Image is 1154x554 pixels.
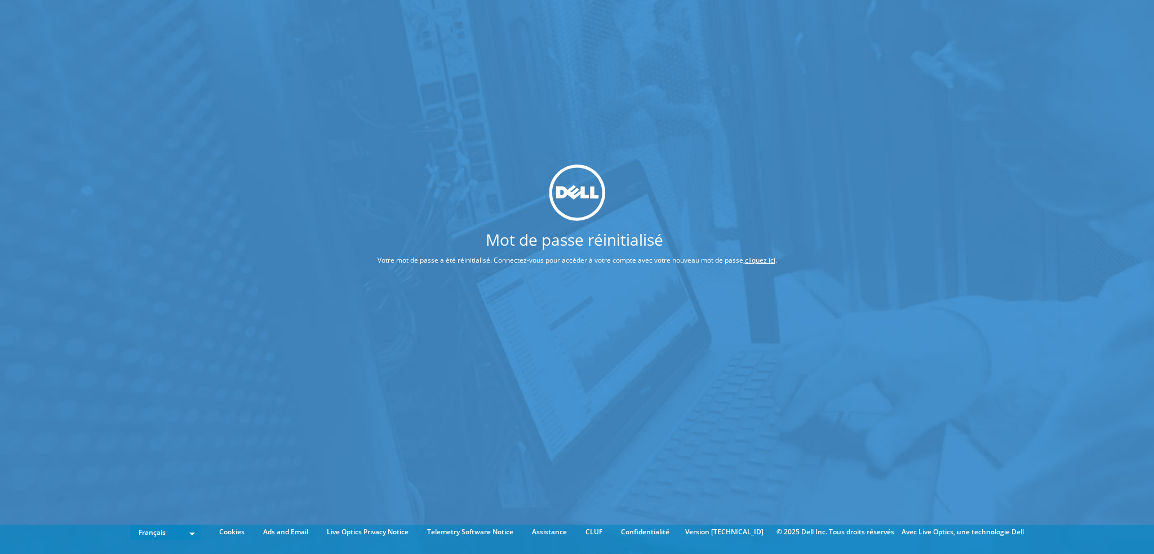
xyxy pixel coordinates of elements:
[335,254,819,267] p: Votre mot de passe a été réinitialisé. Connectez-vous pour accéder à votre compte avec votre nouv...
[771,526,900,538] li: © 2025 Dell Inc. Tous droits réservés
[419,526,522,538] a: Telemetry Software Notice
[255,526,317,538] a: Ads and Email
[318,526,417,538] a: Live Optics Privacy Notice
[577,526,611,538] a: CLUF
[335,232,814,247] h1: Mot de passe réinitialisé
[745,255,775,265] a: cliquez ici
[549,165,605,221] img: dell_svg_logo.svg
[211,526,253,538] a: Cookies
[612,526,678,538] a: Confidentialité
[680,526,769,538] li: Version [TECHNICAL_ID]
[902,526,1024,538] li: Avec Live Optics, une technologie Dell
[523,526,575,538] a: Assistance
